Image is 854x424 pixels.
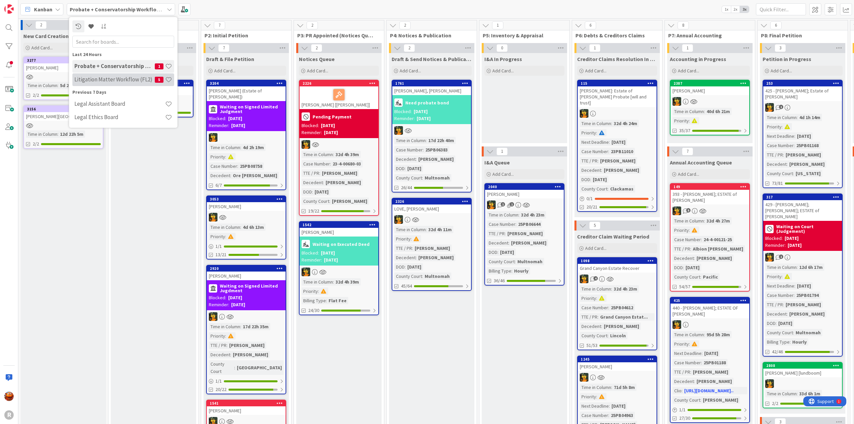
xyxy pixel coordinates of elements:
[678,21,689,29] span: 8
[395,81,471,86] div: 1761
[299,56,335,62] span: Notices Queue
[231,172,279,179] div: Ore [PERSON_NAME]
[70,6,173,13] b: Probate + Conservatorship Workflow (FL2)
[772,180,783,187] span: 73/81
[424,146,449,153] div: 25PB06383
[27,107,103,111] div: 3156
[673,320,681,329] img: MR
[74,76,155,83] h4: Litigation Matter Workflow (FL2)
[72,89,174,96] div: Previous 7 Days
[24,106,103,121] div: 3156[PERSON_NAME][GEOGRAPHIC_DATA]
[426,137,427,144] span: :
[4,4,14,14] img: Visit kanbanzone.com
[392,80,471,95] div: 1761[PERSON_NAME], [PERSON_NAME]
[771,68,792,74] span: Add Card...
[671,80,749,95] div: 2387[PERSON_NAME]
[57,130,58,138] span: :
[33,92,39,99] span: 2/2
[577,56,657,62] span: Creditor Claims Resolution In Progress
[580,166,601,174] div: Decedent
[485,190,564,198] div: [PERSON_NAME]
[487,200,496,209] img: MR
[686,208,691,213] span: 5
[580,275,588,283] img: MR
[586,195,593,202] span: 0 / 1
[483,32,561,39] span: P5: Inventory & Appraisal
[578,258,657,264] div: 1098
[214,68,236,74] span: Add Card...
[209,115,226,122] div: Blocked:
[207,377,286,385] div: 1/1
[399,21,411,29] span: 2
[678,171,699,177] span: Add Card...
[763,363,842,369] div: 2808
[209,144,240,151] div: Time in Column
[392,198,471,213] div: 2326LOVE, [PERSON_NAME]
[416,155,417,163] span: :
[312,188,313,195] span: :
[297,32,376,39] span: P3: PR Appointed (Notices Queue)
[609,138,610,146] span: :
[394,155,416,163] div: Decedent
[302,197,329,205] div: County Court
[155,63,163,69] span: 1
[390,32,468,39] span: P4: Notices & Publication
[241,144,266,151] div: 4d 2h 19m
[31,45,53,51] span: Add Card...
[395,199,471,204] div: 2326
[668,32,747,39] span: P7: Annual Accounting
[4,392,14,401] img: KA
[392,198,471,204] div: 2326
[394,174,422,181] div: County Court
[608,148,609,155] span: :
[207,196,286,211] div: 3053[PERSON_NAME]
[72,36,174,48] input: Search for boards...
[765,151,783,158] div: TTE / PR
[300,86,378,109] div: [PERSON_NAME] [[PERSON_NAME]]
[731,6,740,13] span: 2x
[209,122,229,129] div: Reminder:
[795,142,820,149] div: 25PB01168
[763,363,842,377] div: 2808[PERSON_NAME] [lundboom]
[209,133,218,142] img: MR
[782,123,783,130] span: :
[218,44,230,52] span: 7
[578,86,657,107] div: [PERSON_NAME]: Estate of [PERSON_NAME] Probate [will and trust]
[209,172,230,179] div: Decedent
[794,170,822,177] div: [US_STATE]
[394,137,426,144] div: Time in Column
[485,184,564,198] div: 2040[PERSON_NAME]
[302,151,333,158] div: Time in Column
[302,188,312,195] div: DOD
[302,169,319,177] div: TTE / PR
[300,140,378,149] div: MR
[207,80,286,86] div: 3204
[321,122,335,129] div: [DATE]
[761,32,839,39] span: P8: Final Petition
[765,114,797,121] div: Time in Column
[591,176,608,183] div: [DATE]
[578,373,657,382] div: MR
[585,21,596,29] span: 6
[766,195,842,199] div: 317
[679,127,690,134] span: 35/37
[484,159,510,166] span: I&A Queue
[324,129,338,136] div: [DATE]
[300,80,378,109] div: 2226[PERSON_NAME] [[PERSON_NAME]]
[330,160,331,167] span: :
[313,188,330,195] div: [DATE]
[207,133,286,142] div: MR
[24,106,103,112] div: 3156
[24,112,103,121] div: [PERSON_NAME][GEOGRAPHIC_DATA]
[763,56,811,62] span: Petition in Progress
[74,100,165,107] h4: Legal Assistant Board
[519,211,546,219] div: 32d 4h 23m
[392,80,471,86] div: 1761
[238,162,264,170] div: 25PB08758
[228,115,242,122] div: [DATE]
[671,86,749,95] div: [PERSON_NAME]
[231,122,245,129] div: [DATE]
[209,162,237,170] div: Case Number
[394,165,405,172] div: DOD
[422,174,423,181] span: :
